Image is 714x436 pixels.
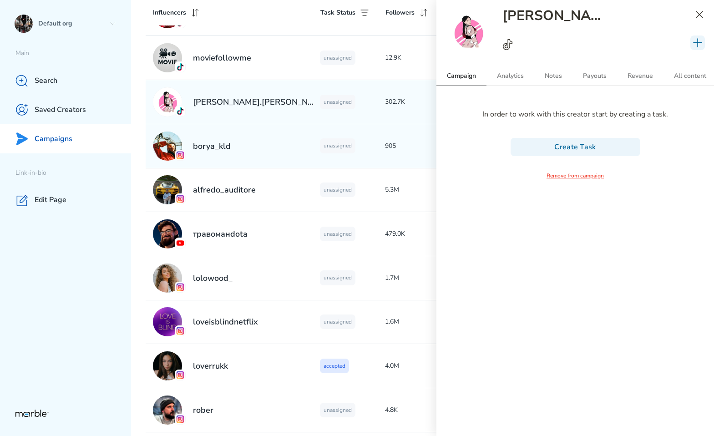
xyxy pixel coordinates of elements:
[320,95,355,109] p: unassigned
[385,273,439,284] p: 1.7M
[320,183,355,197] p: unassigned
[35,134,72,144] p: Campaigns
[153,7,186,18] p: Influencers
[320,359,349,373] p: accepted
[385,52,439,63] p: 12.9K
[547,170,604,182] div: Remove from campaign
[385,360,439,371] p: 4.0M
[38,20,106,28] p: Default org
[385,184,439,195] p: 5.3M
[385,316,439,327] p: 1.6M
[193,96,315,107] h2: [PERSON_NAME].[PERSON_NAME]
[534,66,572,86] h2: Notes
[385,7,415,18] p: Followers
[35,195,66,205] p: Edit Page
[193,141,231,152] h2: borya_kld
[511,138,640,156] div: Create Task
[320,51,355,65] p: unassigned
[320,138,355,153] p: unassigned
[385,405,439,416] p: 4.8K
[436,66,486,86] h2: Campaign
[385,141,439,152] p: 905
[320,403,355,417] p: unassigned
[15,49,131,58] p: Main
[446,109,705,120] p: In order to work with this creator start by creating a task.
[385,96,439,107] p: 302.7K
[35,105,86,115] p: Saved Creators
[385,228,439,239] p: 479.0K
[193,316,258,327] h2: loveisblindnetflix
[193,228,248,239] h2: травоманdota
[502,9,612,23] h2: [PERSON_NAME].[PERSON_NAME]
[617,66,663,86] h2: Revenue
[320,314,355,329] p: unassigned
[15,169,131,177] p: Link-in-bio
[193,360,228,371] h2: loverrukk
[193,273,233,284] h2: lolowood_
[193,52,251,63] h2: moviefollowme
[193,184,256,195] h2: alfredo_auditore
[35,76,57,86] p: Search
[193,405,213,416] h2: rober
[320,7,355,18] p: Task Status
[320,227,355,241] p: unassigned
[486,66,534,86] h2: Analytics
[320,270,355,285] p: unassigned
[572,66,617,86] h2: Payouts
